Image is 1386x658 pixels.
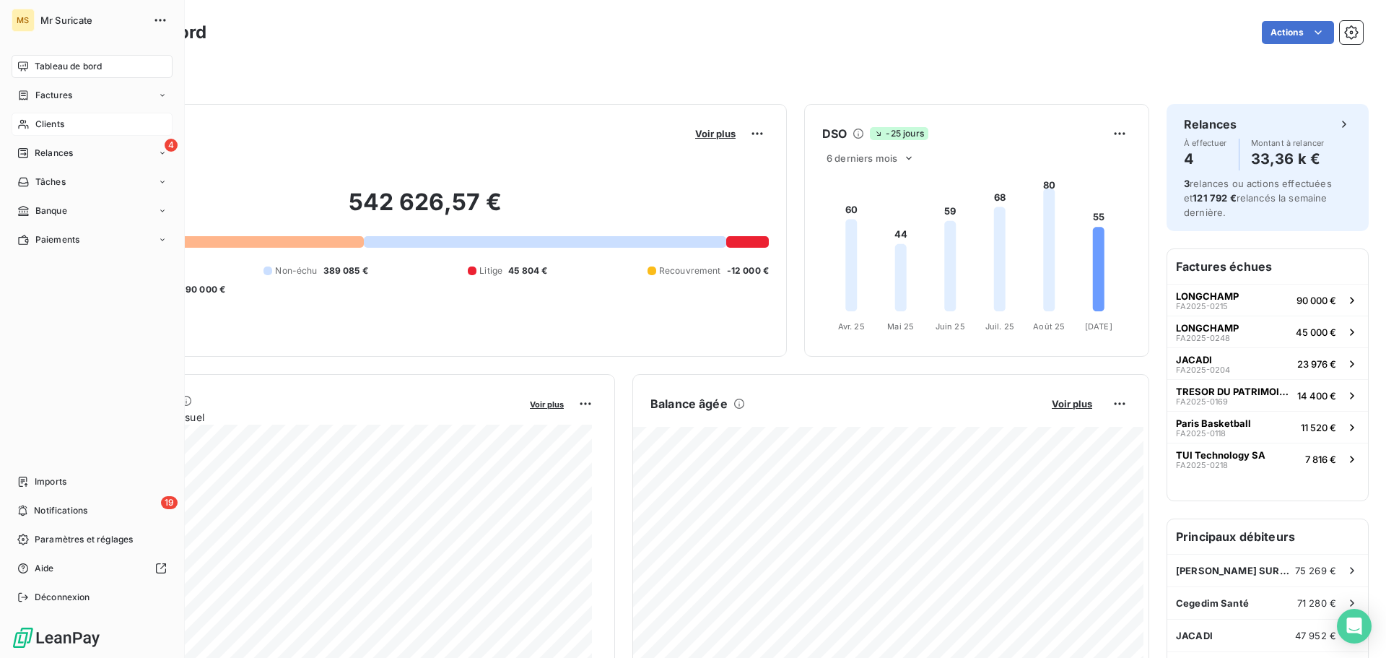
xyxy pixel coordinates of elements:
[82,188,769,231] h2: 542 626,57 €
[1167,347,1368,379] button: JACADIFA2025-020423 976 €
[35,533,133,546] span: Paramètres et réglages
[1176,397,1228,406] span: FA2025-0169
[827,152,897,164] span: 6 derniers mois
[1176,630,1213,641] span: JACADI
[1184,178,1332,218] span: relances ou actions effectuées et relancés la semaine dernière.
[1052,398,1092,410] span: Voir plus
[1176,386,1291,397] span: TRESOR DU PATRIMOINE
[1262,21,1334,44] button: Actions
[12,626,101,649] img: Logo LeanPay
[1176,417,1251,429] span: Paris Basketball
[35,591,90,604] span: Déconnexion
[181,283,225,296] span: -90 000 €
[1295,565,1336,576] span: 75 269 €
[1167,284,1368,316] button: LONGCHAMPFA2025-021590 000 €
[1337,609,1372,644] div: Open Intercom Messenger
[936,321,965,332] tspan: Juin 25
[12,9,35,32] div: MS
[1176,461,1228,469] span: FA2025-0218
[1176,449,1265,461] span: TUI Technology SA
[35,176,66,189] span: Tâches
[1297,358,1336,370] span: 23 976 €
[1305,454,1336,465] span: 7 816 €
[1033,321,1065,332] tspan: Août 25
[1184,147,1227,170] h4: 4
[35,89,72,102] span: Factures
[1193,192,1236,204] span: 121 792 €
[526,397,568,410] button: Voir plus
[35,118,64,131] span: Clients
[691,127,740,140] button: Voir plus
[1251,139,1325,147] span: Montant à relancer
[1184,139,1227,147] span: À effectuer
[1296,326,1336,338] span: 45 000 €
[35,475,66,488] span: Imports
[1167,519,1368,554] h6: Principaux débiteurs
[12,557,173,580] a: Aide
[1176,597,1249,609] span: Cegedim Santé
[275,264,317,277] span: Non-échu
[508,264,547,277] span: 45 804 €
[1047,397,1097,410] button: Voir plus
[1167,443,1368,475] button: TUI Technology SAFA2025-02187 816 €
[1301,422,1336,433] span: 11 520 €
[822,125,847,142] h6: DSO
[323,264,368,277] span: 389 085 €
[838,321,865,332] tspan: Avr. 25
[40,14,144,26] span: Mr Suricate
[1176,565,1295,576] span: [PERSON_NAME] SURGELES
[1297,390,1336,402] span: 14 400 €
[35,60,102,73] span: Tableau de bord
[82,410,520,425] span: Chiffre d'affaires mensuel
[165,139,178,152] span: 4
[887,321,914,332] tspan: Mai 25
[1184,116,1237,133] h6: Relances
[1176,429,1226,438] span: FA2025-0118
[35,233,79,246] span: Paiements
[1295,630,1336,641] span: 47 952 €
[35,204,67,217] span: Banque
[870,127,928,140] span: -25 jours
[1176,354,1212,365] span: JACADI
[1176,322,1239,334] span: LONGCHAMP
[35,562,54,575] span: Aide
[479,264,502,277] span: Litige
[1176,334,1230,342] span: FA2025-0248
[659,264,721,277] span: Recouvrement
[1167,249,1368,284] h6: Factures échues
[1176,290,1239,302] span: LONGCHAMP
[1085,321,1112,332] tspan: [DATE]
[1297,597,1336,609] span: 71 280 €
[1176,302,1228,311] span: FA2025-0215
[1167,379,1368,411] button: TRESOR DU PATRIMOINEFA2025-016914 400 €
[1167,316,1368,347] button: LONGCHAMPFA2025-024845 000 €
[1176,365,1230,374] span: FA2025-0204
[1167,411,1368,443] button: Paris BasketballFA2025-011811 520 €
[650,395,728,412] h6: Balance âgée
[727,264,769,277] span: -12 000 €
[161,496,178,509] span: 19
[530,399,564,410] span: Voir plus
[1251,147,1325,170] h4: 33,36 k €
[1184,178,1190,189] span: 3
[35,147,73,160] span: Relances
[1296,295,1336,306] span: 90 000 €
[985,321,1014,332] tspan: Juil. 25
[695,128,736,139] span: Voir plus
[34,504,87,517] span: Notifications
